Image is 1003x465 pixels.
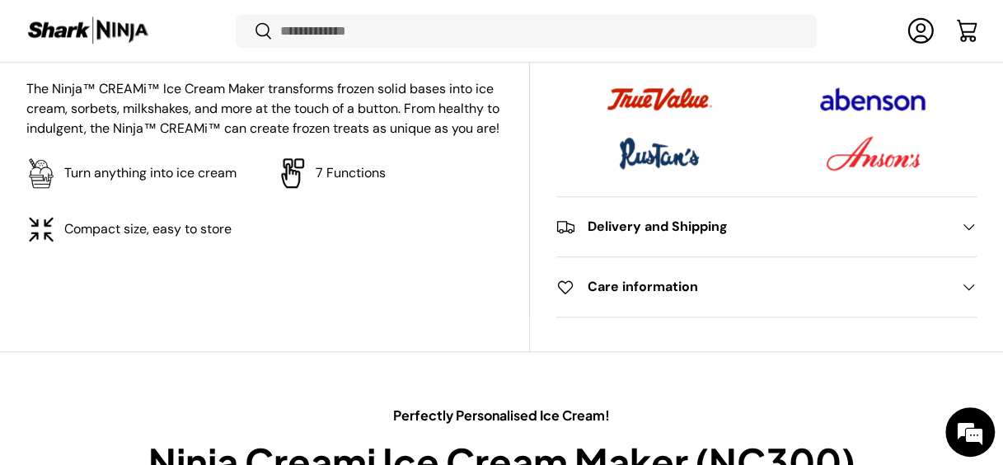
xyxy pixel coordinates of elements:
[556,197,977,256] summary: Delivery and Shipping
[556,257,977,317] summary: Care information
[86,92,277,114] div: Chat with us now
[270,8,310,48] div: Minimize live chat window
[26,15,150,47] img: Shark Ninja Philippines
[316,163,386,183] p: 7 Functions
[8,298,314,356] textarea: Type your message and hit 'Enter'
[556,277,950,297] h2: Care information
[26,79,503,139] p: The Ninja™ CREAMi™ Ice Cream Maker transforms frozen solid bases into ice cream, sorbets, milksha...
[96,132,227,298] span: We're online!
[64,219,232,239] p: Compact size, easy to store
[80,406,924,425] p: Perfectly Personalised Ice Cream!
[556,217,950,237] h2: Delivery and Shipping
[64,163,237,183] p: Turn anything into ice cream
